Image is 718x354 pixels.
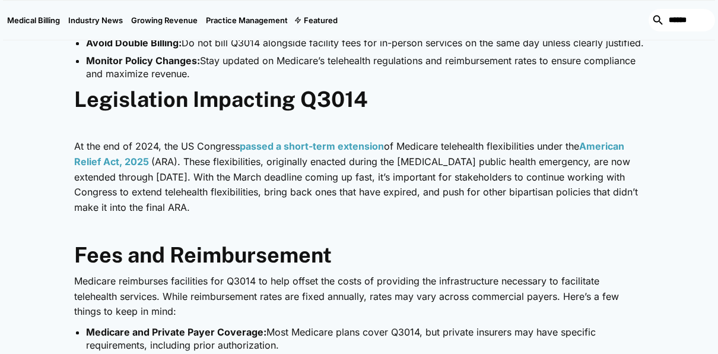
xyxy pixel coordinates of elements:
[292,1,342,40] div: Featured
[3,1,64,40] a: Medical Billing
[304,15,338,25] div: Featured
[74,118,644,134] p: ‍
[86,54,644,81] li: Stay updated on Medicare’s telehealth regulations and reimbursement rates to ensure compliance an...
[74,242,332,267] strong: Fees and Reimbursement
[74,139,644,215] p: At the end of 2024, the US Congress of Medicare telehealth flexibilities under the (ARA). These f...
[86,36,644,49] li: Do not bill Q3014 alongside facility fees for in-person services on the same day unless clearly j...
[202,1,292,40] a: Practice Management
[127,1,202,40] a: Growing Revenue
[86,37,182,49] strong: Avoid Double Billing:
[74,87,368,112] strong: Legislation Impacting Q3014
[74,221,644,236] p: ‍
[86,55,200,67] strong: Monitor Policy Changes:
[64,1,127,40] a: Industry News
[240,140,384,152] a: passed a short-term extension
[86,326,266,338] strong: Medicare and Private Payer Coverage:
[86,325,644,352] li: Most Medicare plans cover Q3014, but private insurers may have specific requirements, including p...
[74,274,644,320] p: Medicare reimburses facilities for Q3014 to help offset the costs of providing the infrastructure...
